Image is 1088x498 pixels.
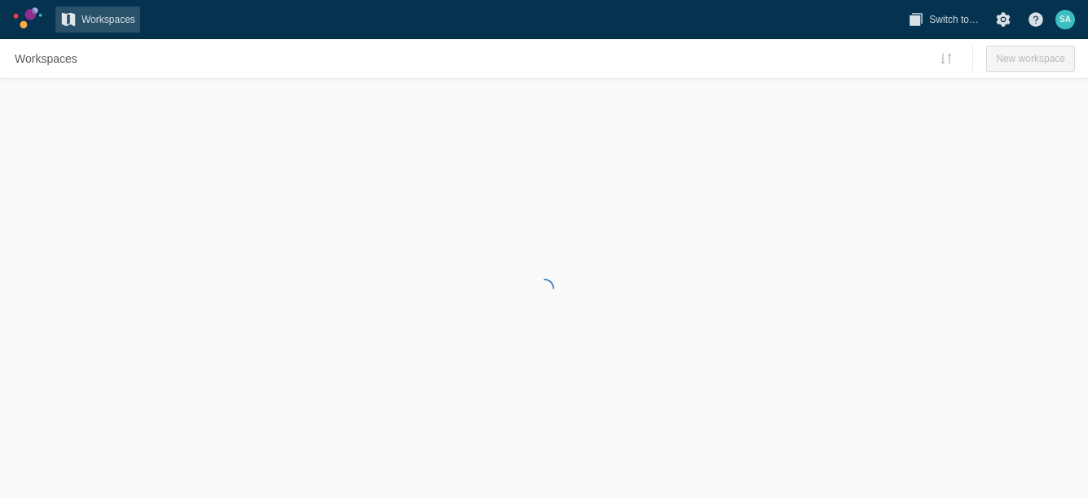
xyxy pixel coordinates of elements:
div: SA [1055,10,1075,29]
button: Switch to… [903,7,984,33]
span: Workspaces [81,11,135,28]
span: Workspaces [15,51,77,67]
a: Workspaces [10,46,82,72]
span: Switch to… [929,11,979,28]
nav: Breadcrumb [10,46,82,72]
a: Workspaces [55,7,140,33]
